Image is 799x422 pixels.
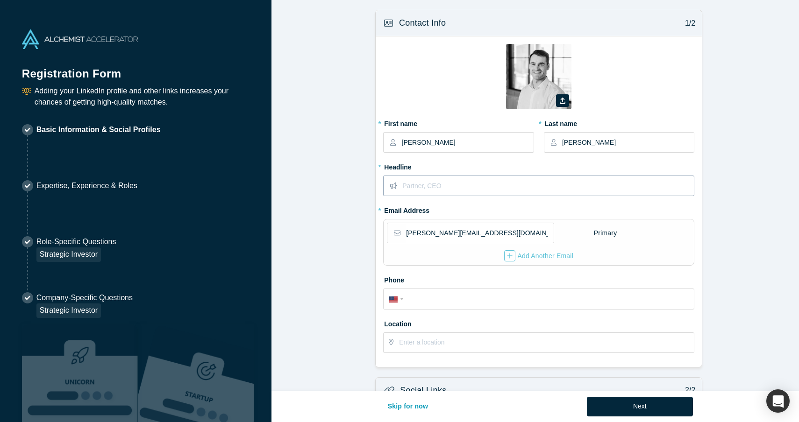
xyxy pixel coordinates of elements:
[680,18,695,29] p: 1/2
[35,85,250,108] p: Adding your LinkedIn profile and other links increases your chances of getting high-quality matches.
[544,116,694,129] label: Last name
[504,250,573,261] div: Add Another Email
[400,384,446,397] h3: Social Links
[36,236,116,247] p: Role-Specific Questions
[593,225,618,241] div: Primary
[22,56,250,82] h1: Registration Form
[36,303,101,318] div: Strategic Investor
[22,29,138,49] img: Alchemist Accelerator Logo
[504,250,574,262] button: Add Another Email
[378,397,438,416] button: Skip for now
[36,292,133,303] p: Company-Specific Questions
[506,44,571,109] img: Profile user default
[383,116,534,129] label: First name
[680,385,695,396] p: 2/2
[36,180,137,191] p: Expertise, Experience & Roles
[383,203,429,216] label: Email Address
[36,124,161,135] p: Basic Information & Social Profiles
[399,333,693,352] input: Enter a location
[383,272,694,285] label: Phone
[587,397,693,416] button: Next
[36,247,101,262] div: Strategic Investor
[399,17,446,29] h3: Contact Info
[402,176,693,196] input: Partner, CEO
[383,159,694,172] label: Headline
[383,316,694,329] label: Location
